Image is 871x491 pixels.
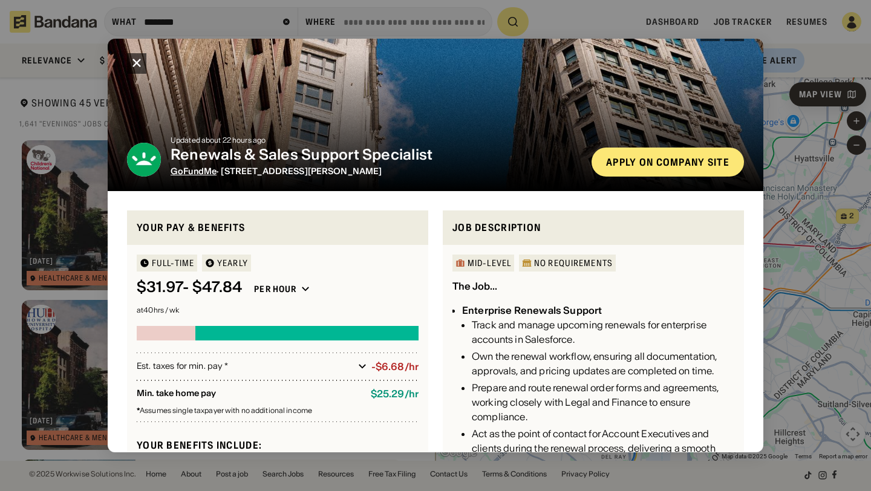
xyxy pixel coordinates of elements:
[371,388,419,400] div: $ 25.29 / hr
[137,279,242,296] div: $ 31.97 - $47.84
[217,259,248,267] div: YEARLY
[452,220,734,235] div: Job Description
[152,259,194,267] div: Full-time
[137,388,361,400] div: Min. take home pay
[472,380,734,424] div: Prepare and route renewal order forms and agreements, working closely with Legal and Finance to e...
[592,148,744,177] a: Apply on company site
[127,143,161,177] img: GoFundMe logo
[171,146,582,164] div: Renewals & Sales Support Specialist
[171,166,217,177] a: GoFundMe
[472,426,734,470] div: Act as the point of contact for Account Executives and clients during the renewal process, delive...
[452,280,498,292] div: The Job...
[171,166,582,177] div: · [STREET_ADDRESS][PERSON_NAME]
[137,439,419,452] div: Your benefits include:
[171,137,582,144] div: Updated about 22 hours ago
[472,317,734,346] div: Track and manage upcoming renewals for enterprise accounts in Salesforce.
[137,360,353,372] div: Est. taxes for min. pay *
[606,157,729,167] div: Apply on company site
[472,349,734,378] div: Own the renewal workflow, ensuring all documentation, approvals, and pricing updates are complete...
[371,361,419,372] div: -$6.68/hr
[534,259,613,267] div: No Requirements
[468,259,511,267] div: Mid-Level
[137,220,419,235] div: Your pay & benefits
[137,307,419,314] div: at 40 hrs / wk
[254,284,296,294] div: Per hour
[137,407,419,414] div: Assumes single taxpayer with no additional income
[462,304,602,316] div: Enterprise Renewals Support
